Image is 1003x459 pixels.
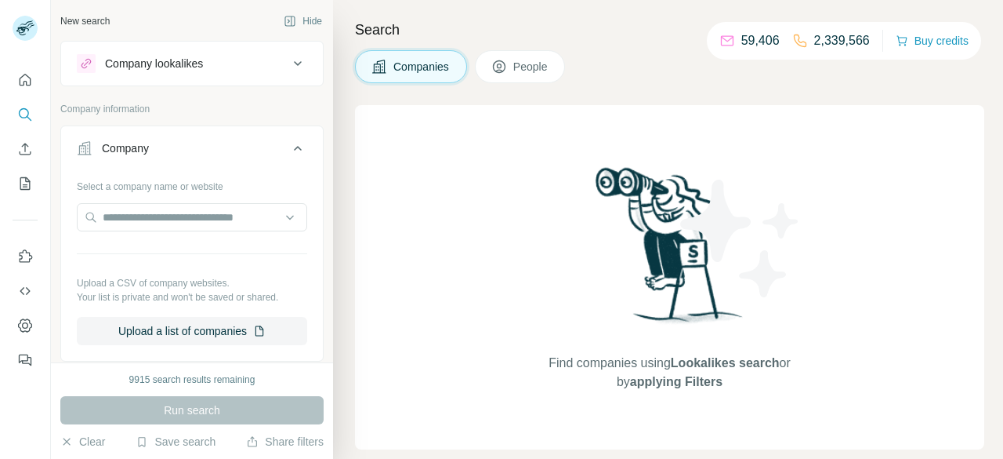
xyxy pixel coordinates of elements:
[630,375,722,388] span: applying Filters
[670,168,811,309] img: Surfe Illustration - Stars
[13,169,38,198] button: My lists
[77,290,307,304] p: Your list is private and won't be saved or shared.
[13,242,38,271] button: Use Surfe on LinkedIn
[61,129,323,173] button: Company
[741,31,780,50] p: 59,406
[13,311,38,340] button: Dashboard
[77,173,307,194] div: Select a company name or website
[588,163,751,338] img: Surfe Illustration - Woman searching with binoculars
[513,59,549,75] span: People
[61,45,323,82] button: Company lookalikes
[393,59,451,75] span: Companies
[129,373,255,387] div: 9915 search results remaining
[544,354,795,392] span: Find companies using or by
[13,135,38,163] button: Enrich CSV
[13,100,38,129] button: Search
[896,30,969,52] button: Buy credits
[77,317,307,345] button: Upload a list of companies
[136,434,215,450] button: Save search
[814,31,870,50] p: 2,339,566
[273,9,333,33] button: Hide
[246,434,324,450] button: Share filters
[355,19,984,41] h4: Search
[60,14,110,28] div: New search
[671,356,780,370] span: Lookalikes search
[102,140,149,156] div: Company
[77,276,307,290] p: Upload a CSV of company websites.
[60,102,324,116] p: Company information
[105,56,203,71] div: Company lookalikes
[13,346,38,374] button: Feedback
[60,434,105,450] button: Clear
[13,277,38,305] button: Use Surfe API
[13,66,38,94] button: Quick start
